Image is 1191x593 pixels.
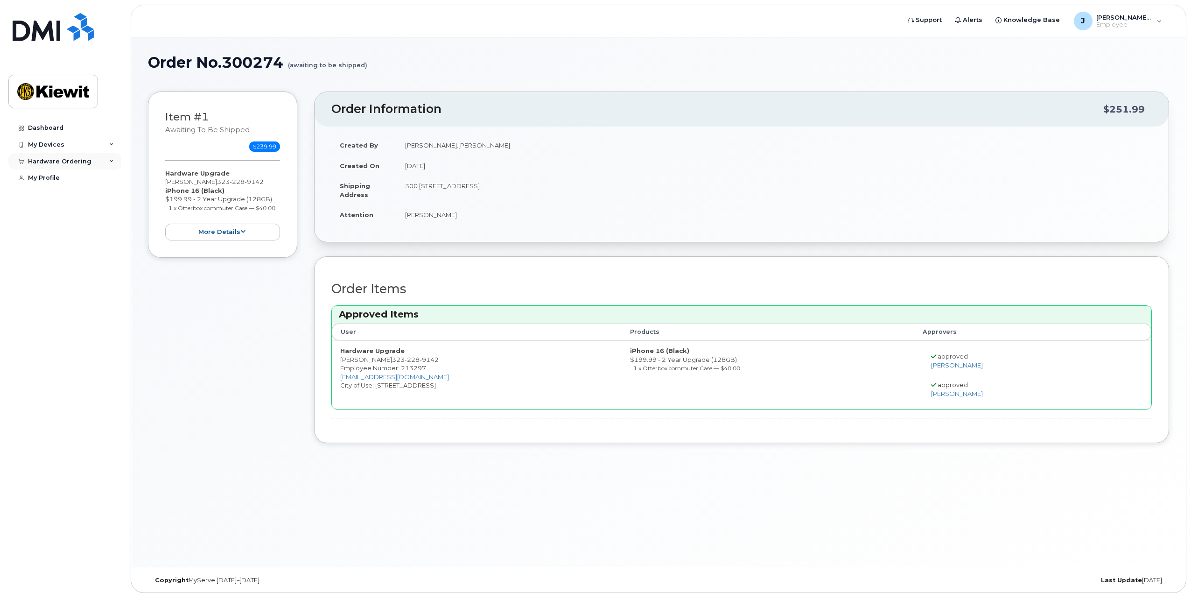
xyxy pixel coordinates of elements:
[938,381,968,388] span: approved
[1103,100,1145,118] div: $251.99
[148,54,1169,71] h1: Order No.300274
[397,205,1152,225] td: [PERSON_NAME]
[148,577,488,584] div: MyServe [DATE]–[DATE]
[340,347,405,354] strong: Hardware Upgrade
[288,54,367,69] small: (awaiting to be shipped)
[168,205,275,212] small: 1 x Otterbox commuter Case — $40.00
[622,340,914,409] td: $199.99 - 2 Year Upgrade (128GB)
[914,324,1112,340] th: Approvers
[340,141,378,149] strong: Created By
[931,361,983,369] a: [PERSON_NAME]
[165,169,230,177] strong: Hardware Upgrade
[245,178,264,185] span: 9142
[165,169,280,241] div: [PERSON_NAME] $199.99 - 2 Year Upgrade (128GB)
[633,365,740,372] small: 1 x Otterbox commuter Case — $40.00
[405,356,420,363] span: 228
[829,577,1169,584] div: [DATE]
[630,347,689,354] strong: iPhone 16 (Black)
[931,390,983,397] a: [PERSON_NAME]
[1101,577,1142,584] strong: Last Update
[332,340,622,409] td: [PERSON_NAME] City of Use: [STREET_ADDRESS]
[249,141,280,152] span: $239.99
[1150,552,1184,586] iframe: Messenger Launcher
[622,324,914,340] th: Products
[331,282,1152,296] h2: Order Items
[165,224,280,241] button: more details
[340,364,426,372] span: Employee Number: 213297
[340,373,449,381] a: [EMAIL_ADDRESS][DOMAIN_NAME]
[165,187,224,194] strong: iPhone 16 (Black)
[230,178,245,185] span: 228
[331,103,1103,116] h2: Order Information
[165,126,250,134] small: awaiting to be shipped
[392,356,439,363] span: 323
[340,182,370,198] strong: Shipping Address
[340,162,379,169] strong: Created On
[397,135,1152,155] td: [PERSON_NAME].[PERSON_NAME]
[217,178,264,185] span: 323
[332,324,622,340] th: User
[420,356,439,363] span: 9142
[397,155,1152,176] td: [DATE]
[155,577,189,584] strong: Copyright
[340,211,373,219] strong: Attention
[165,111,250,135] h3: Item #1
[397,176,1152,205] td: 300 [STREET_ADDRESS]
[938,353,968,360] span: approved
[339,308,1144,321] h3: Approved Items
